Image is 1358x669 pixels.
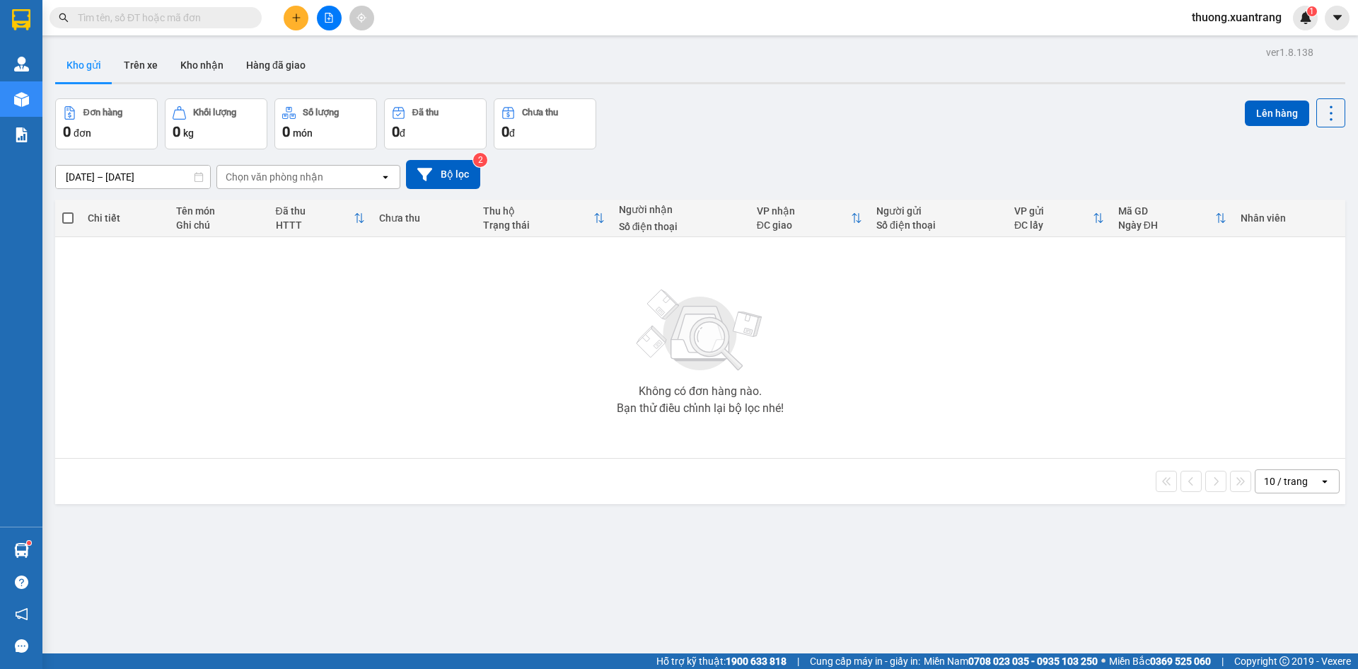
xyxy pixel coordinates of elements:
button: file-add [317,6,342,30]
button: Đơn hàng0đơn [55,98,158,149]
span: kg [183,127,194,139]
div: Ghi chú [176,219,262,231]
button: Lên hàng [1245,101,1309,126]
th: Toggle SortBy [476,200,612,237]
div: Nhân viên [1241,212,1338,224]
th: Toggle SortBy [750,200,869,237]
span: 0 [173,123,180,140]
div: Người gửi [876,205,1000,217]
div: Thu hộ [483,205,593,217]
sup: 1 [1307,6,1317,16]
button: Kho gửi [55,48,112,82]
span: copyright [1279,656,1289,666]
sup: 1 [27,541,31,545]
span: đ [400,127,405,139]
span: 0 [282,123,290,140]
button: Đã thu0đ [384,98,487,149]
th: Toggle SortBy [1111,200,1234,237]
div: Không có đơn hàng nào. [639,386,762,397]
div: ver 1.8.138 [1266,45,1313,60]
div: Người nhận [619,204,743,215]
th: Toggle SortBy [269,200,373,237]
sup: 2 [473,153,487,167]
img: warehouse-icon [14,543,29,558]
div: ĐC giao [757,219,851,231]
div: Chọn văn phòng nhận [226,170,323,184]
button: Kho nhận [169,48,235,82]
button: Chưa thu0đ [494,98,596,149]
button: plus [284,6,308,30]
span: Miền Nam [924,653,1098,669]
span: | [797,653,799,669]
span: ⚪️ [1101,658,1105,664]
div: Chưa thu [522,108,558,118]
div: 10 / trang [1264,474,1308,488]
span: Miền Bắc [1109,653,1211,669]
div: VP gửi [1014,205,1093,217]
div: VP nhận [757,205,851,217]
span: file-add [324,13,334,23]
div: Đơn hàng [83,108,122,118]
div: Đã thu [276,205,354,217]
span: 0 [392,123,400,140]
span: 0 [63,123,71,140]
button: Hàng đã giao [235,48,317,82]
button: Bộ lọc [406,160,480,189]
div: Chưa thu [379,212,469,224]
div: Mã GD [1118,205,1215,217]
div: Khối lượng [193,108,236,118]
img: svg+xml;base64,PHN2ZyBjbGFzcz0ibGlzdC1wbHVnX19zdmciIHhtbG5zPSJodHRwOi8vd3d3LnczLm9yZy8yMDAwL3N2Zy... [629,281,771,380]
span: 1 [1309,6,1314,16]
img: warehouse-icon [14,92,29,107]
input: Tìm tên, số ĐT hoặc mã đơn [78,10,245,25]
div: Chi tiết [88,212,161,224]
span: Cung cấp máy in - giấy in: [810,653,920,669]
input: Select a date range. [56,166,210,188]
span: đơn [74,127,91,139]
span: Hỗ trợ kỹ thuật: [656,653,787,669]
span: question-circle [15,576,28,589]
strong: 0708 023 035 - 0935 103 250 [968,656,1098,667]
span: thuong.xuantrang [1180,8,1293,26]
strong: 1900 633 818 [726,656,787,667]
button: Số lượng0món [274,98,377,149]
button: Trên xe [112,48,169,82]
img: icon-new-feature [1299,11,1312,24]
div: ĐC lấy [1014,219,1093,231]
span: notification [15,607,28,621]
img: warehouse-icon [14,57,29,72]
span: 0 [501,123,509,140]
button: caret-down [1325,6,1350,30]
div: Trạng thái [483,219,593,231]
span: plus [291,13,301,23]
div: Số điện thoại [876,219,1000,231]
span: caret-down [1331,11,1344,24]
th: Toggle SortBy [1007,200,1111,237]
button: Khối lượng0kg [165,98,267,149]
div: Số lượng [303,108,339,118]
img: solution-icon [14,127,29,142]
span: aim [356,13,366,23]
div: HTTT [276,219,354,231]
span: message [15,639,28,653]
span: | [1221,653,1224,669]
span: search [59,13,69,23]
div: Số điện thoại [619,221,743,232]
svg: open [1319,476,1330,487]
svg: open [380,171,391,183]
button: aim [349,6,374,30]
div: Bạn thử điều chỉnh lại bộ lọc nhé! [617,403,784,414]
span: đ [509,127,515,139]
img: logo-vxr [12,9,30,30]
div: Ngày ĐH [1118,219,1215,231]
span: món [293,127,313,139]
div: Tên món [176,205,262,217]
strong: 0369 525 060 [1150,656,1211,667]
div: Đã thu [412,108,439,118]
